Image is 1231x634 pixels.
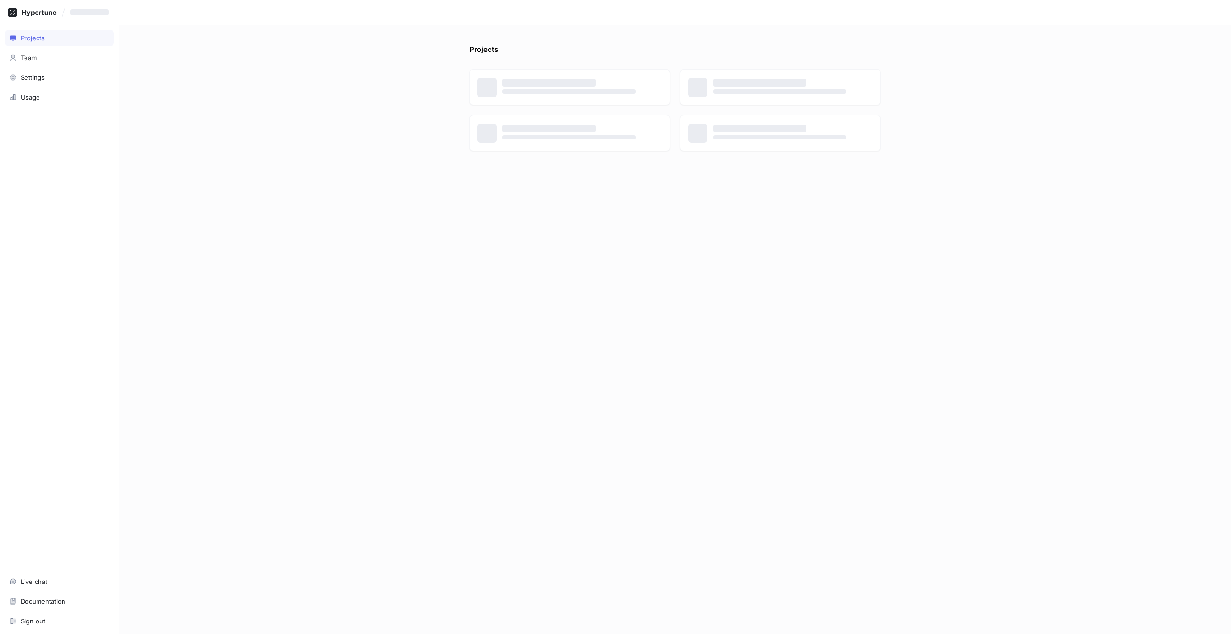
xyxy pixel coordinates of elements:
[713,89,846,94] span: ‌
[5,593,114,609] a: Documentation
[21,617,45,625] div: Sign out
[21,54,37,62] div: Team
[713,79,806,87] span: ‌
[713,125,806,132] span: ‌
[21,578,47,585] div: Live chat
[21,74,45,81] div: Settings
[70,9,109,15] span: ‌
[5,30,114,46] a: Projects
[502,125,596,132] span: ‌
[66,4,116,20] button: ‌
[713,135,846,139] span: ‌
[502,89,636,94] span: ‌
[21,34,45,42] div: Projects
[5,69,114,86] a: Settings
[21,93,40,101] div: Usage
[469,44,498,60] p: Projects
[502,135,636,139] span: ‌
[502,79,596,87] span: ‌
[5,89,114,105] a: Usage
[21,597,65,605] div: Documentation
[5,50,114,66] a: Team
